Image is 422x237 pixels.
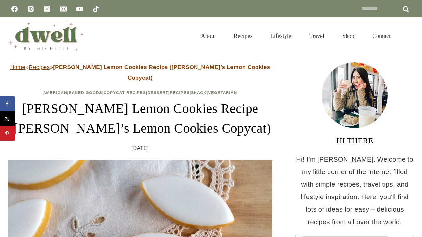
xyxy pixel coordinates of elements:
[73,2,86,15] a: YouTube
[170,91,190,95] a: Recipes
[261,24,300,47] a: Lifestyle
[295,153,414,228] p: Hi! I'm [PERSON_NAME]. Welcome to my little corner of the internet filled with simple recipes, tr...
[191,91,207,95] a: Snack
[104,91,146,95] a: Copycat Recipes
[295,135,414,146] h3: HI THERE
[8,99,272,138] h1: [PERSON_NAME] Lemon Cookies Recipe ([PERSON_NAME]’s Lemon Cookies Copycat)
[363,24,400,47] a: Contact
[43,91,237,95] span: | | | | | |
[53,64,270,81] strong: [PERSON_NAME] Lemon Cookies Recipe ([PERSON_NAME]’s Lemon Cookies Copycat)
[225,24,261,47] a: Recipes
[403,30,414,41] button: View Search Form
[8,2,21,15] a: Facebook
[192,24,400,47] nav: Primary Navigation
[41,2,54,15] a: Instagram
[147,91,168,95] a: Dessert
[132,144,149,153] time: [DATE]
[57,2,70,15] a: Email
[89,2,103,15] a: TikTok
[29,64,50,70] a: Recipes
[333,24,363,47] a: Shop
[208,91,237,95] a: Vegetarian
[10,64,25,70] a: Home
[192,24,225,47] a: About
[10,64,270,81] span: » »
[43,91,67,95] a: American
[24,2,37,15] a: Pinterest
[69,91,102,95] a: Baked Goods
[8,21,84,51] img: DWELL by michelle
[300,24,333,47] a: Travel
